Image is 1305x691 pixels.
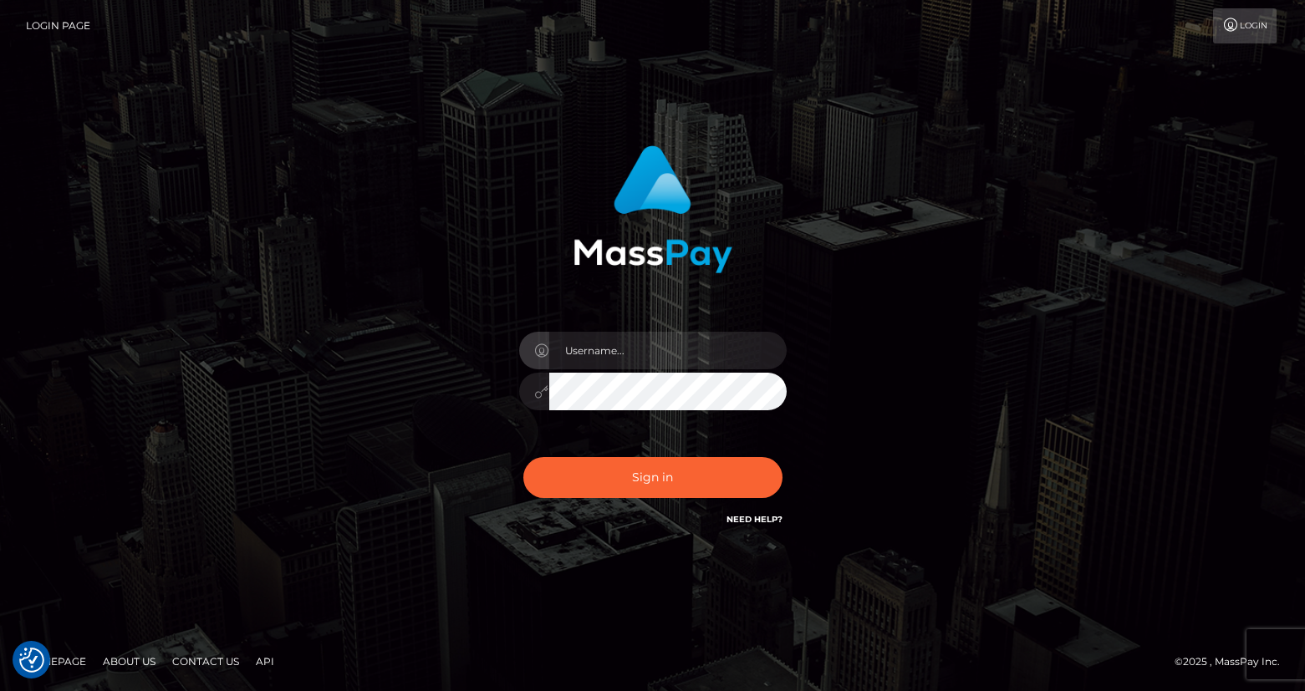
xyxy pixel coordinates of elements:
input: Username... [549,332,787,369]
a: Contact Us [166,648,246,674]
a: API [249,648,281,674]
a: Homepage [18,648,93,674]
a: About Us [96,648,162,674]
img: MassPay Login [573,145,732,273]
div: © 2025 , MassPay Inc. [1175,653,1292,671]
img: Revisit consent button [19,648,44,673]
a: Login [1213,8,1277,43]
a: Need Help? [726,514,782,525]
a: Login Page [26,8,90,43]
button: Consent Preferences [19,648,44,673]
button: Sign in [523,457,782,498]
